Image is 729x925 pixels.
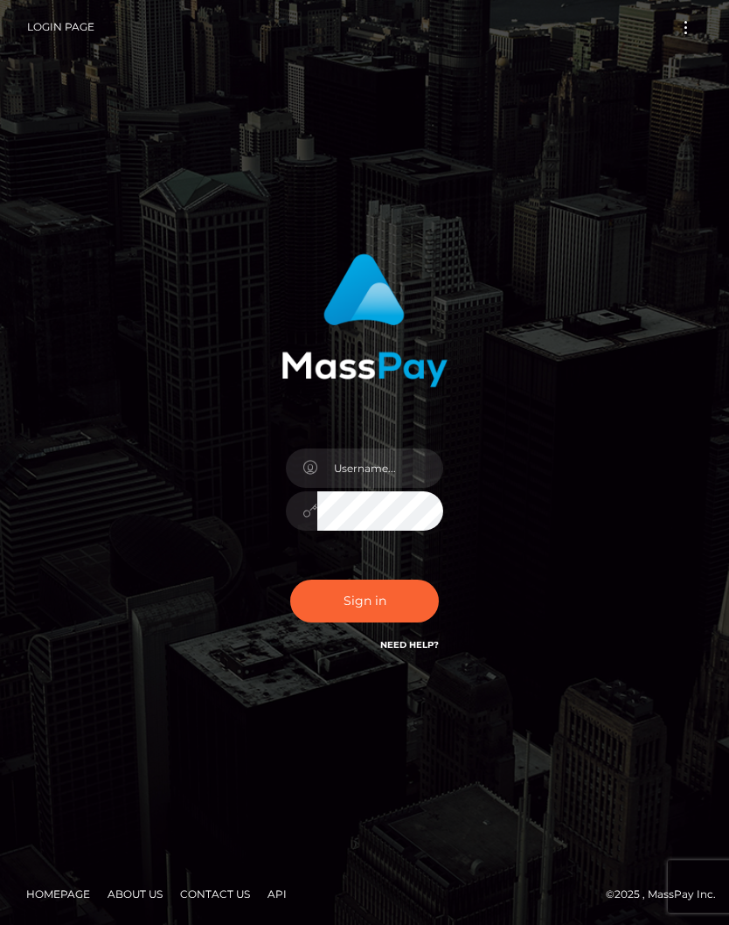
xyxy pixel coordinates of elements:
[13,885,716,904] div: © 2025 , MassPay Inc.
[27,9,94,45] a: Login Page
[317,449,443,488] input: Username...
[101,880,170,908] a: About Us
[670,16,702,39] button: Toggle navigation
[19,880,97,908] a: Homepage
[380,639,439,650] a: Need Help?
[260,880,294,908] a: API
[290,580,439,622] button: Sign in
[173,880,257,908] a: Contact Us
[281,254,448,387] img: MassPay Login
